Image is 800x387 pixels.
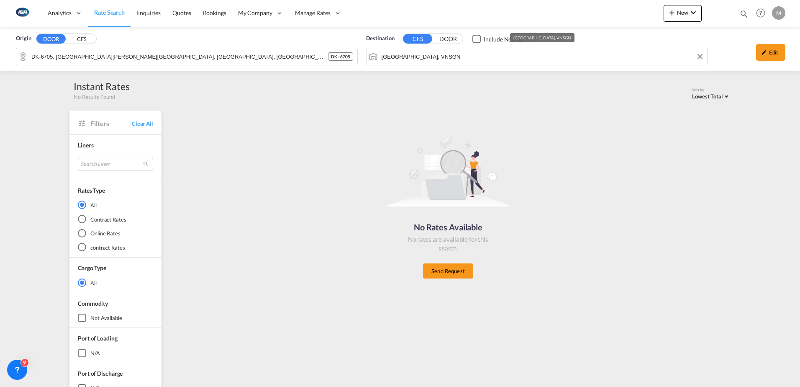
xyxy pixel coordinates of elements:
[331,54,350,59] span: DK - 6705
[423,263,473,279] button: Send Request
[692,88,731,93] div: Sort by
[667,8,677,18] md-icon: icon-plus 400-fg
[78,243,153,252] md-radio-button: contract Rates
[692,93,723,100] span: Lowest Total
[403,34,432,44] button: CFS
[94,9,125,16] span: Rate Search
[203,9,226,16] span: Bookings
[772,6,785,20] div: M
[513,33,571,42] div: [GEOGRAPHIC_DATA], VNSGN
[78,186,105,195] div: Rates Type
[367,48,708,65] md-input-container: Ho Chi Minh City, VNSGN
[78,201,153,209] md-radio-button: All
[756,44,785,61] div: icon-pencilEdit
[78,335,118,342] span: Port of Loading
[74,93,115,101] span: No Results Found
[739,9,749,22] div: icon-magnify
[78,229,153,237] md-radio-button: Online Rates
[78,370,123,377] span: Port of Discharge
[78,349,153,357] md-checkbox: N/A
[31,50,328,63] input: Search by Door
[172,9,191,16] span: Quotes
[238,9,272,17] span: My Company
[74,80,130,93] div: Instant Rates
[132,120,153,127] span: Clear All
[754,6,768,20] span: Help
[433,34,463,44] button: DOOR
[688,8,698,18] md-icon: icon-chevron-down
[90,349,100,357] div: N/A
[78,264,106,272] div: Cargo Type
[385,136,511,207] img: norateimg.svg
[667,9,698,16] span: New
[16,34,31,43] span: Origin
[754,6,772,21] div: Help
[13,4,31,23] img: 1aa151c0c08011ec8d6f413816f9a227.png
[694,50,706,63] button: Clear Input
[16,48,357,65] md-input-container: DK-6705, Andrup, Bryndum, Esbjerg oe, Jerne, Kvaglund, Skads, Vester Nebel
[78,215,153,223] md-radio-button: Contract Rates
[739,9,749,18] md-icon: icon-magnify
[78,279,153,287] md-radio-button: All
[136,9,161,16] span: Enquiries
[484,35,523,44] div: Include Nearby
[90,314,122,322] div: not available
[78,300,108,307] span: Commodity
[692,91,731,101] md-select: Select: Lowest Total
[36,34,66,44] button: DOOR
[48,9,72,17] span: Analytics
[472,34,523,43] md-checkbox: Checkbox No Ink
[382,50,703,63] input: Search by Port
[67,34,96,44] button: CFS
[295,9,331,17] span: Manage Rates
[90,119,132,128] span: Filters
[366,34,395,43] span: Destination
[406,235,490,253] div: No rates are available for this search.
[78,142,93,149] span: Liners
[406,221,490,233] div: No Rates Available
[761,49,767,55] md-icon: icon-pencil
[664,5,702,22] button: icon-plus 400-fgNewicon-chevron-down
